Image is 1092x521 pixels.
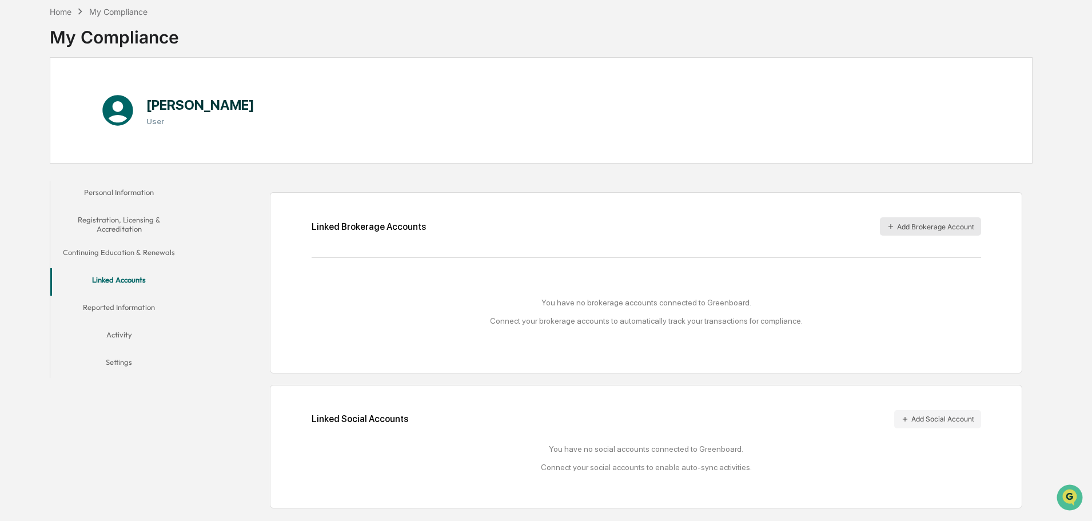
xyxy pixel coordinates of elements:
[312,410,981,428] div: Linked Social Accounts
[7,161,77,182] a: 🔎Data Lookup
[50,241,188,268] button: Continuing Education & Renewals
[89,7,148,17] div: My Compliance
[194,91,208,105] button: Start new chat
[11,167,21,176] div: 🔎
[146,97,254,113] h1: [PERSON_NAME]
[50,323,188,351] button: Activity
[94,144,142,156] span: Attestations
[146,117,254,126] h3: User
[11,24,208,42] p: How can we help?
[39,99,145,108] div: We're available if you need us!
[50,268,188,296] button: Linked Accounts
[50,208,188,241] button: Registration, Licensing & Accreditation
[50,351,188,378] button: Settings
[1055,483,1086,514] iframe: Open customer support
[312,221,426,232] div: Linked Brokerage Accounts
[312,298,981,325] div: You have no brokerage accounts connected to Greenboard. Connect your brokerage accounts to automa...
[50,18,179,47] div: My Compliance
[81,193,138,202] a: Powered byPylon
[114,194,138,202] span: Pylon
[880,217,981,236] button: Add Brokerage Account
[23,166,72,177] span: Data Lookup
[39,88,188,99] div: Start new chat
[312,444,981,472] div: You have no social accounts connected to Greenboard. Connect your social accounts to enable auto-...
[50,181,188,378] div: secondary tabs example
[50,296,188,323] button: Reported Information
[30,52,189,64] input: Clear
[23,144,74,156] span: Preclearance
[50,181,188,208] button: Personal Information
[78,140,146,160] a: 🗄️Attestations
[50,7,71,17] div: Home
[7,140,78,160] a: 🖐️Preclearance
[11,145,21,154] div: 🖐️
[11,88,32,108] img: 1746055101610-c473b297-6a78-478c-a979-82029cc54cd1
[894,410,981,428] button: Add Social Account
[83,145,92,154] div: 🗄️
